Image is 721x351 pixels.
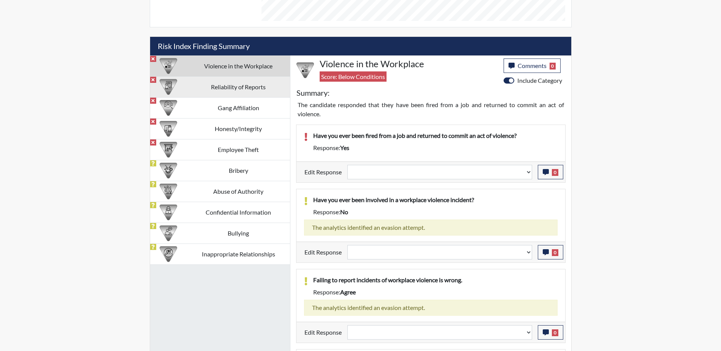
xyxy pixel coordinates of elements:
[304,300,558,316] div: The analytics identified an evasion attempt.
[320,58,498,70] h4: Violence in the Workplace
[187,118,290,139] td: Honesty/Integrity
[304,165,342,179] label: Edit Response
[187,202,290,223] td: Confidential Information
[538,245,563,259] button: 0
[187,243,290,264] td: Inappropriate Relationships
[538,325,563,340] button: 0
[518,62,547,69] span: Comments
[307,207,563,217] div: Response:
[187,76,290,97] td: Reliability of Reports
[187,223,290,243] td: Bullying
[187,160,290,181] td: Bribery
[342,325,538,340] div: Update the test taker's response, the change might impact the score
[160,183,177,200] img: CATEGORY%20ICON-01.94e51fac.png
[313,131,558,140] p: Have you ever been fired from a job and returned to commit an act of violence?
[187,55,290,76] td: Violence in the Workplace
[552,329,558,336] span: 0
[160,78,177,96] img: CATEGORY%20ICON-20.4a32fe39.png
[150,37,571,55] h5: Risk Index Finding Summary
[307,143,563,152] div: Response:
[160,99,177,117] img: CATEGORY%20ICON-02.2c5dd649.png
[340,144,349,151] span: yes
[160,225,177,242] img: CATEGORY%20ICON-04.6d01e8fa.png
[340,288,356,296] span: agree
[187,181,290,202] td: Abuse of Authority
[160,162,177,179] img: CATEGORY%20ICON-03.c5611939.png
[160,204,177,221] img: CATEGORY%20ICON-05.742ef3c8.png
[160,57,177,75] img: CATEGORY%20ICON-26.eccbb84f.png
[298,100,564,119] p: The candidate responded that they have been fired from a job and returned to commit an act of vio...
[160,245,177,263] img: CATEGORY%20ICON-14.139f8ef7.png
[304,245,342,259] label: Edit Response
[296,88,330,97] h5: Summary:
[342,245,538,259] div: Update the test taker's response, the change might impact the score
[313,275,558,285] p: Failing to report incidents of workplace violence is wrong.
[187,139,290,160] td: Employee Theft
[552,169,558,176] span: 0
[320,71,387,82] span: Score: Below Conditions
[160,120,177,138] img: CATEGORY%20ICON-11.a5f294f4.png
[160,141,177,158] img: CATEGORY%20ICON-07.58b65e52.png
[340,208,348,215] span: no
[517,76,562,85] label: Include Category
[304,220,558,236] div: The analytics identified an evasion attempt.
[296,62,314,79] img: CATEGORY%20ICON-26.eccbb84f.png
[313,195,558,204] p: Have you ever been involved in a workplace violence incident?
[550,63,556,70] span: 0
[538,165,563,179] button: 0
[307,288,563,297] div: Response:
[342,165,538,179] div: Update the test taker's response, the change might impact the score
[304,325,342,340] label: Edit Response
[504,58,561,73] button: Comments0
[187,97,290,118] td: Gang Affiliation
[552,249,558,256] span: 0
